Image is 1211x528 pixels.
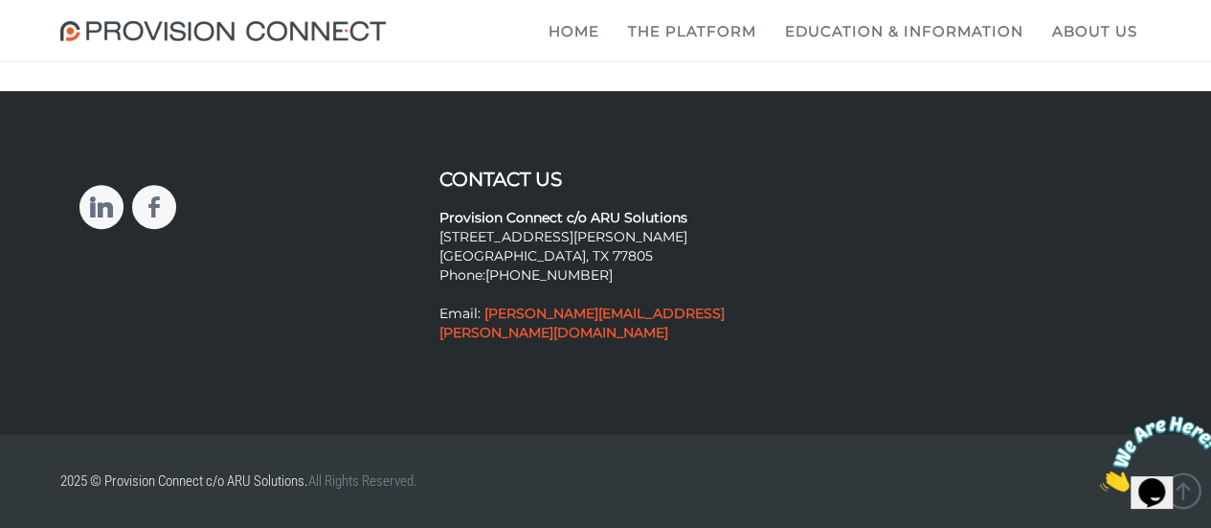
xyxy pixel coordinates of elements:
[1092,408,1211,499] iframe: chat widget
[308,472,417,490] span: All Rights Reserved.
[60,463,592,499] p: 2025 © Provision Connect c/o ARU Solutions.
[439,190,772,343] p: [STREET_ADDRESS][PERSON_NAME] [GEOGRAPHIC_DATA], TX 77805 Phone: Email:
[485,266,613,284] a: [PHONE_NUMBER]
[439,305,725,341] a: [PERSON_NAME][EMAIL_ADDRESS][PERSON_NAME][DOMAIN_NAME]
[60,21,395,41] img: Provision Connect
[439,169,772,190] h3: Contact Us
[439,209,687,226] strong: Provision Connect c/o ARU Solutions
[8,8,126,83] img: Chat attention grabber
